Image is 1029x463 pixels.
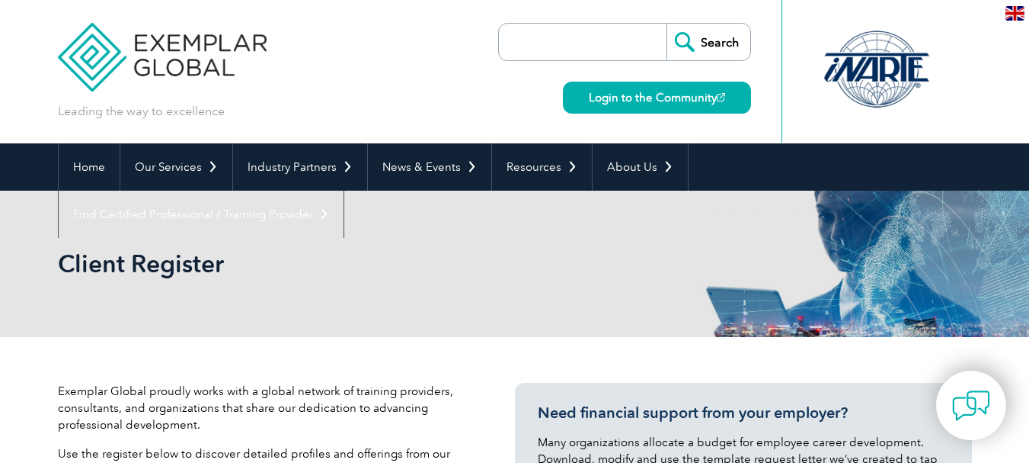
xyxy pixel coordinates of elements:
img: open_square.png [717,93,725,101]
a: Login to the Community [563,82,751,114]
a: About Us [593,143,688,191]
h2: Client Register [58,252,698,276]
img: en [1005,6,1024,21]
input: Search [666,24,750,60]
a: News & Events [368,143,491,191]
a: Find Certified Professional / Training Provider [59,191,344,238]
a: Home [59,143,120,191]
a: Our Services [120,143,232,191]
img: contact-chat.png [952,387,990,425]
h3: Need financial support from your employer? [538,404,949,423]
p: Exemplar Global proudly works with a global network of training providers, consultants, and organ... [58,383,469,433]
a: Industry Partners [233,143,367,191]
a: Resources [492,143,592,191]
p: Leading the way to excellence [58,103,225,120]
